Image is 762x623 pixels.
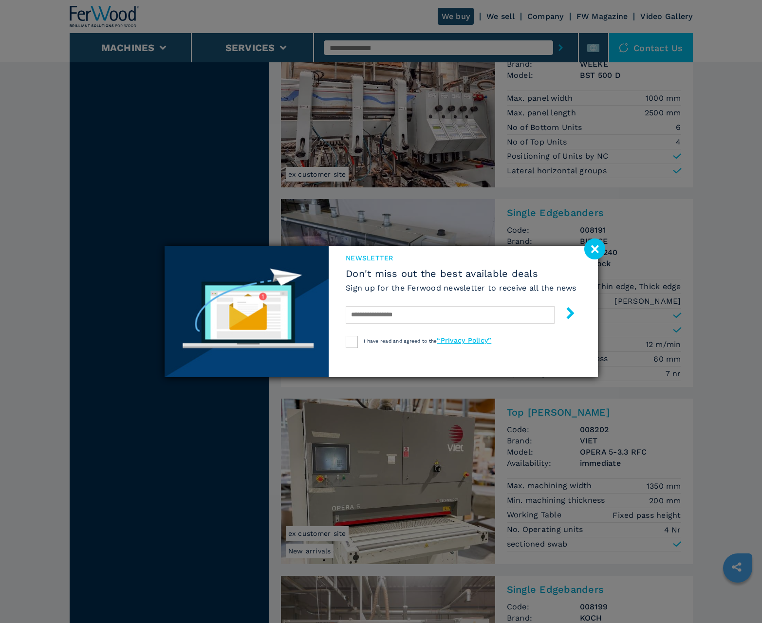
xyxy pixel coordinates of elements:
span: I have read and agreed to the [364,338,491,344]
button: submit-button [555,303,576,326]
span: newsletter [346,253,576,263]
a: “Privacy Policy” [437,336,491,344]
h6: Sign up for the Ferwood newsletter to receive all the news [346,282,576,293]
span: Don't miss out the best available deals [346,268,576,279]
img: Newsletter image [165,246,329,377]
